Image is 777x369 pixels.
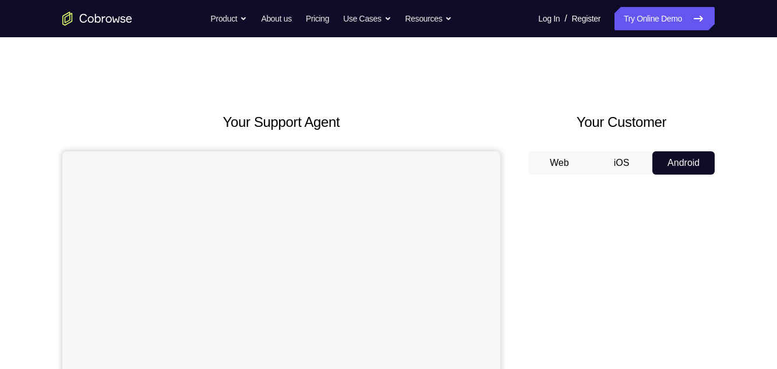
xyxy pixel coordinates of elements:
span: / [564,12,567,26]
a: Register [572,7,601,30]
button: Product [211,7,248,30]
a: Log In [538,7,560,30]
button: Web [528,151,591,175]
button: Android [652,151,715,175]
button: Resources [405,7,453,30]
button: Use Cases [343,7,391,30]
h2: Your Support Agent [62,112,500,133]
a: Try Online Demo [614,7,715,30]
button: iOS [591,151,653,175]
h2: Your Customer [528,112,715,133]
a: Pricing [306,7,329,30]
a: Go to the home page [62,12,132,26]
a: About us [261,7,291,30]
